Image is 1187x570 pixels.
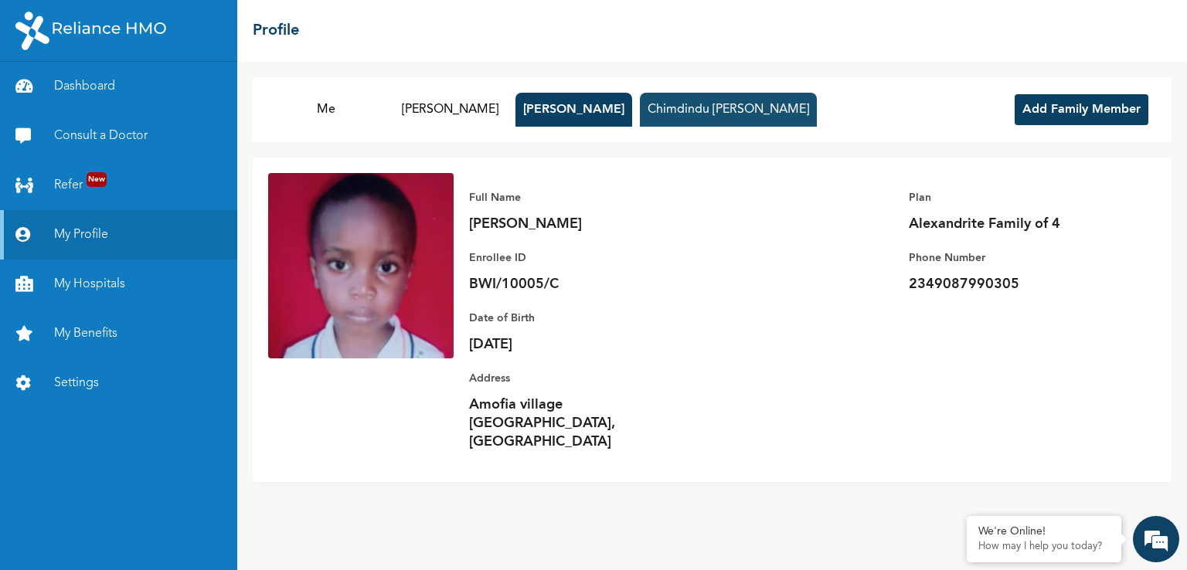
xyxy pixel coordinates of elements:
p: Date of Birth [469,309,685,327]
p: Alexandrite Family of 4 [909,215,1125,233]
p: How may I help you today? [978,541,1110,553]
button: Chimdindu [PERSON_NAME] [640,93,817,127]
button: Add Family Member [1015,94,1148,125]
textarea: Type your message and hit 'Enter' [8,432,294,486]
span: New [87,172,107,187]
img: RelianceHMO's Logo [15,12,166,50]
p: Enrollee ID [469,249,685,267]
span: We're online! [90,199,213,355]
p: Full Name [469,188,685,207]
p: Phone Number [909,249,1125,267]
p: 2349087990305 [909,275,1125,293]
div: We're Online! [978,525,1110,538]
div: Minimize live chat window [253,8,291,45]
button: Me [268,93,384,127]
h2: Profile [253,19,299,42]
p: [DATE] [469,335,685,354]
img: Enrollee [268,173,454,358]
p: Amofia village [GEOGRAPHIC_DATA], [GEOGRAPHIC_DATA] [469,395,685,451]
button: [PERSON_NAME] [515,93,632,127]
p: Address [469,369,685,388]
p: [PERSON_NAME] [469,215,685,233]
p: Plan [909,188,1125,207]
span: Conversation [8,513,151,524]
div: FAQs [151,486,295,534]
button: [PERSON_NAME] [392,93,508,127]
img: d_794563401_company_1708531726252_794563401 [29,77,63,116]
p: BWI/10005/C [469,275,685,293]
div: Chat with us now [80,87,260,107]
